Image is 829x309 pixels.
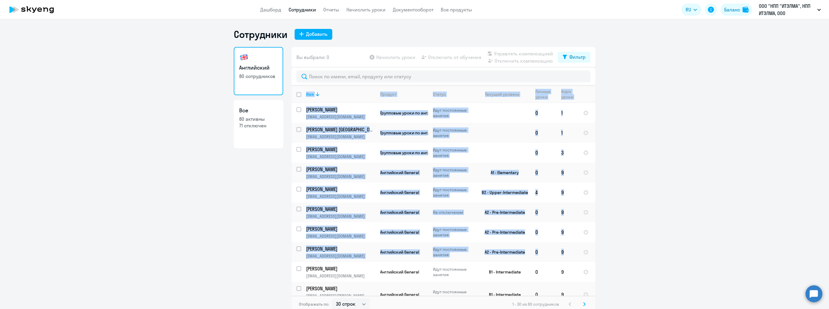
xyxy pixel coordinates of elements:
[530,183,556,202] td: 4
[561,89,578,100] div: Корп. уроки
[530,262,556,282] td: 0
[306,174,375,179] p: [EMAIL_ADDRESS][DOMAIN_NAME]
[530,103,556,123] td: 0
[556,202,578,222] td: 9
[556,143,578,163] td: 3
[380,229,419,235] span: Английский General
[299,301,329,307] span: Отображать по:
[306,253,375,259] p: [EMAIL_ADDRESS][DOMAIN_NAME]
[380,170,419,175] span: Английский General
[721,4,752,16] button: Балансbalance
[441,7,472,13] a: Все продукты
[306,285,375,292] a: [PERSON_NAME]
[530,163,556,183] td: 0
[393,7,433,13] a: Документооборот
[530,143,556,163] td: 0
[556,103,578,123] td: 1
[433,247,474,257] p: Идут постоянные занятия
[743,7,749,13] img: balance
[306,92,375,97] div: Имя
[306,226,374,232] p: [PERSON_NAME]
[295,29,332,40] button: Добавить
[686,6,691,13] span: RU
[512,301,559,307] span: 1 - 30 из 80 сотрудников
[306,293,375,304] p: [EMAIL_ADDRESS][PERSON_NAME][DOMAIN_NAME]
[306,126,375,133] a: [PERSON_NAME] [GEOGRAPHIC_DATA]
[306,146,374,153] p: [PERSON_NAME]
[306,265,374,272] p: [PERSON_NAME]
[234,100,283,148] a: Все80 активны71 отключен
[530,222,556,242] td: 0
[380,269,419,275] span: Английский General
[530,202,556,222] td: 0
[306,114,375,120] p: [EMAIL_ADDRESS][DOMAIN_NAME]
[306,166,375,173] a: [PERSON_NAME]
[380,92,396,97] div: Продукт
[239,116,278,122] p: 80 активны
[474,282,530,307] td: B1 - Intermediate
[306,134,375,139] p: [EMAIL_ADDRESS][DOMAIN_NAME]
[234,28,287,40] h1: Сотрудники
[556,123,578,143] td: 1
[380,190,419,195] span: Английский General
[556,183,578,202] td: 9
[239,122,278,129] p: 71 отключен
[380,292,419,297] span: Английский General
[433,210,474,215] p: На отключении
[234,47,283,95] a: Английский80 сотрудников
[239,107,278,114] h3: Все
[380,150,489,155] span: Групповые уроки по английскому языку для взрослых
[306,206,374,212] p: [PERSON_NAME]
[239,73,278,80] p: 80 сотрудников
[756,2,824,17] button: ООО "НПП "ИТЭЛМА", НПП ИТЭЛМА, ООО
[433,108,474,118] p: Идут постоянные занятия
[485,92,519,97] div: Текущий уровень
[535,89,552,100] div: Личные уроки
[306,126,374,133] p: [PERSON_NAME] [GEOGRAPHIC_DATA]
[556,222,578,242] td: 9
[323,7,339,13] a: Отчеты
[306,194,375,199] p: [EMAIL_ADDRESS][DOMAIN_NAME]
[306,273,375,279] p: [EMAIL_ADDRESS][DOMAIN_NAME]
[346,7,386,13] a: Начислить уроки
[380,130,489,136] span: Групповые уроки по английскому языку для взрослых
[289,7,316,13] a: Сотрудники
[530,123,556,143] td: 0
[556,163,578,183] td: 9
[474,183,530,202] td: B2 - Upper-Intermediate
[530,282,556,307] td: 0
[479,92,530,97] div: Текущий уровень
[306,233,375,239] p: [EMAIL_ADDRESS][DOMAIN_NAME]
[681,4,701,16] button: RU
[433,127,474,138] p: Идут постоянные занятия
[433,289,474,300] p: Идут постоянные занятия
[239,52,249,62] img: english
[239,64,278,72] h3: Английский
[306,92,314,97] div: Имя
[306,245,374,252] p: [PERSON_NAME]
[433,187,474,198] p: Идут постоянные занятия
[306,206,375,212] a: [PERSON_NAME]
[474,222,530,242] td: A2 - Pre-Intermediate
[433,147,474,158] p: Идут постоянные занятия
[260,7,281,13] a: Дашборд
[724,6,740,13] div: Баланс
[535,89,556,100] div: Личные уроки
[306,106,375,113] a: [PERSON_NAME]
[759,2,815,17] p: ООО "НПП "ИТЭЛМА", НПП ИТЭЛМА, ООО
[474,262,530,282] td: B1 - Intermediate
[433,92,446,97] div: Статус
[296,54,329,61] span: Вы выбрали: 0
[306,186,374,192] p: [PERSON_NAME]
[306,106,374,113] p: [PERSON_NAME]
[433,227,474,238] p: Идут постоянные занятия
[530,242,556,262] td: 0
[306,146,375,153] a: [PERSON_NAME]
[474,163,530,183] td: A1 - Elementary
[474,242,530,262] td: A2 - Pre-Intermediate
[556,282,578,307] td: 9
[433,267,474,277] p: Идут постоянные занятия
[306,166,374,173] p: [PERSON_NAME]
[569,53,586,61] div: Фильтр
